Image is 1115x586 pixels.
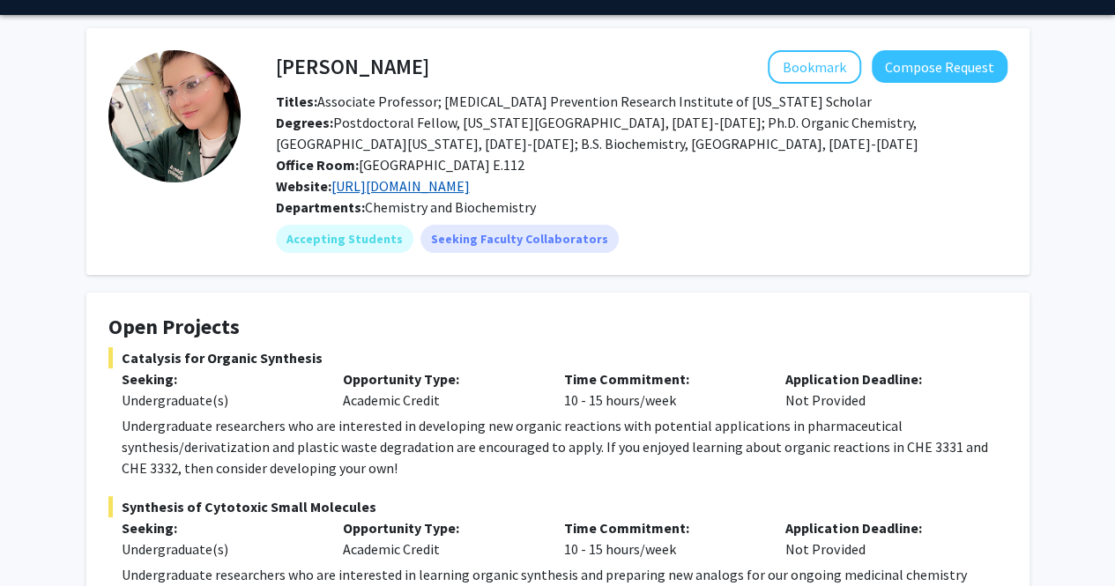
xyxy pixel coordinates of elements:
mat-chip: Accepting Students [276,225,413,253]
span: Associate Professor; [MEDICAL_DATA] Prevention Research Institute of [US_STATE] Scholar [276,93,872,110]
b: Website: [276,177,331,195]
p: Time Commitment: [564,517,759,538]
mat-chip: Seeking Faculty Collaborators [420,225,619,253]
button: Add Liela Romero to Bookmarks [768,50,861,84]
p: Undergraduate researchers who are interested in developing new organic reactions with potential a... [122,415,1007,478]
b: Office Room: [276,156,359,174]
h4: Open Projects [108,315,1007,340]
div: Not Provided [772,517,993,560]
div: Undergraduate(s) [122,538,316,560]
b: Degrees: [276,114,333,131]
p: Seeking: [122,517,316,538]
a: Opens in a new tab [331,177,470,195]
b: Departments: [276,198,365,216]
span: Catalysis for Organic Synthesis [108,347,1007,368]
span: Chemistry and Biochemistry [365,198,536,216]
div: 10 - 15 hours/week [551,517,772,560]
iframe: Chat [13,507,75,573]
div: Academic Credit [330,517,551,560]
p: Opportunity Type: [343,368,538,389]
button: Compose Request to Liela Romero [872,50,1007,83]
span: [GEOGRAPHIC_DATA] E.112 [276,156,524,174]
p: Application Deadline: [785,517,980,538]
span: Postdoctoral Fellow, [US_STATE][GEOGRAPHIC_DATA], [DATE]-[DATE]; Ph.D. Organic Chemistry, [GEOGRA... [276,114,918,152]
p: Seeking: [122,368,316,389]
div: Academic Credit [330,368,551,411]
span: Synthesis of Cytotoxic Small Molecules [108,496,1007,517]
b: Titles: [276,93,317,110]
div: Undergraduate(s) [122,389,316,411]
p: Time Commitment: [564,368,759,389]
div: 10 - 15 hours/week [551,368,772,411]
div: Not Provided [772,368,993,411]
p: Application Deadline: [785,368,980,389]
p: Opportunity Type: [343,517,538,538]
img: Profile Picture [108,50,241,182]
h4: [PERSON_NAME] [276,50,429,83]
